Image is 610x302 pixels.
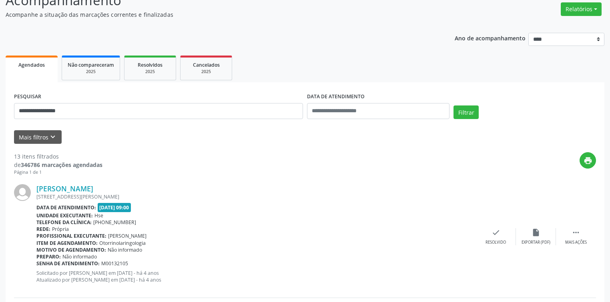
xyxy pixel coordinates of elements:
div: 2025 [68,69,114,75]
b: Unidade executante: [36,212,93,219]
b: Profissional executante: [36,232,106,239]
b: Item de agendamento: [36,240,98,246]
span: [PERSON_NAME] [108,232,146,239]
div: [STREET_ADDRESS][PERSON_NAME] [36,193,476,200]
b: Senha de atendimento: [36,260,100,267]
div: 2025 [130,69,170,75]
div: 2025 [186,69,226,75]
div: Exportar (PDF) [522,240,550,245]
b: Rede: [36,226,50,232]
p: Solicitado por [PERSON_NAME] em [DATE] - há 4 anos Atualizado por [PERSON_NAME] em [DATE] - há 4 ... [36,270,476,283]
span: Agendados [18,62,45,68]
i: print [584,156,592,165]
div: Mais ações [565,240,587,245]
span: Hse [94,212,103,219]
i: keyboard_arrow_down [48,133,57,141]
img: img [14,184,31,201]
div: Página 1 de 1 [14,169,102,176]
button: Filtrar [453,105,479,119]
button: Relatórios [561,2,602,16]
p: Ano de acompanhamento [455,33,526,43]
b: Telefone da clínica: [36,219,92,226]
strong: 346786 marcações agendadas [21,161,102,169]
span: Otorrinolaringologia [99,240,146,246]
span: M00132105 [101,260,128,267]
span: [PHONE_NUMBER] [93,219,136,226]
span: Não informado [108,246,142,253]
label: DATA DE ATENDIMENTO [307,91,365,103]
div: de [14,161,102,169]
i: check [492,228,500,237]
b: Motivo de agendamento: [36,246,106,253]
p: Acompanhe a situação das marcações correntes e finalizadas [6,10,425,19]
span: Resolvidos [138,62,163,68]
i: insert_drive_file [532,228,540,237]
span: Própria [52,226,69,232]
span: Não informado [62,253,97,260]
b: Data de atendimento: [36,204,96,211]
button: print [580,152,596,169]
span: [DATE] 09:00 [98,203,131,212]
button: Mais filtroskeyboard_arrow_down [14,130,62,144]
span: Não compareceram [68,62,114,68]
div: Resolvido [486,240,506,245]
a: [PERSON_NAME] [36,184,93,193]
i:  [572,228,580,237]
label: PESQUISAR [14,91,41,103]
b: Preparo: [36,253,61,260]
span: Cancelados [193,62,220,68]
div: 13 itens filtrados [14,152,102,161]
